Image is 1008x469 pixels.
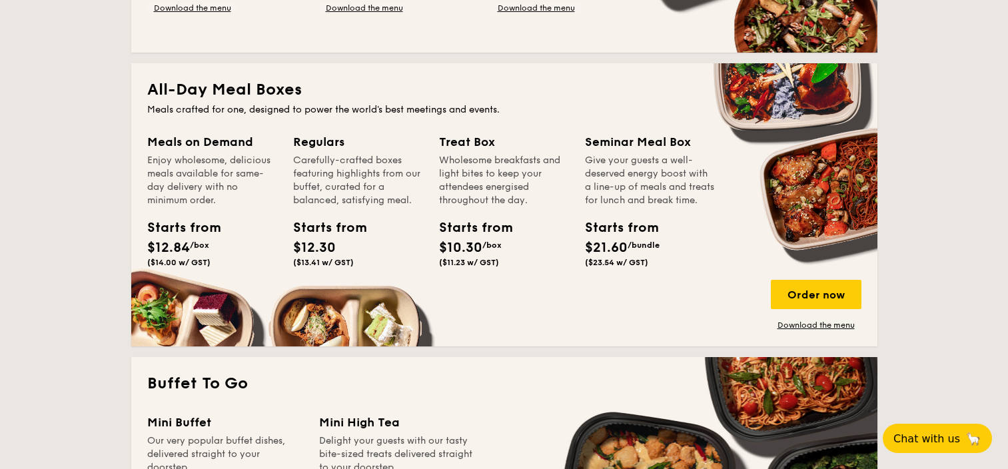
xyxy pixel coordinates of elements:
a: Download the menu [491,3,582,13]
span: /box [190,240,209,250]
div: Regulars [293,133,423,151]
a: Download the menu [771,320,861,330]
span: Chat with us [893,432,960,445]
span: ($11.23 w/ GST) [439,258,499,267]
div: Treat Box [439,133,569,151]
span: ($23.54 w/ GST) [585,258,648,267]
span: /box [482,240,502,250]
div: Enjoy wholesome, delicious meals available for same-day delivery with no minimum order. [147,154,277,207]
div: Seminar Meal Box [585,133,715,151]
span: $21.60 [585,240,628,256]
h2: Buffet To Go [147,373,861,394]
span: 🦙 [965,431,981,446]
a: Download the menu [147,3,238,13]
div: Meals crafted for one, designed to power the world's best meetings and events. [147,103,861,117]
span: $10.30 [439,240,482,256]
div: Carefully-crafted boxes featuring highlights from our buffet, curated for a balanced, satisfying ... [293,154,423,207]
div: Starts from [439,218,499,238]
span: ($14.00 w/ GST) [147,258,211,267]
button: Chat with us🦙 [883,424,992,453]
span: /bundle [628,240,660,250]
div: Order now [771,280,861,309]
div: Starts from [293,218,353,238]
a: Download the menu [319,3,410,13]
div: Wholesome breakfasts and light bites to keep your attendees energised throughout the day. [439,154,569,207]
span: ($13.41 w/ GST) [293,258,354,267]
h2: All-Day Meal Boxes [147,79,861,101]
span: $12.30 [293,240,336,256]
div: Starts from [147,218,207,238]
div: Mini High Tea [319,413,475,432]
span: $12.84 [147,240,190,256]
div: Give your guests a well-deserved energy boost with a line-up of meals and treats for lunch and br... [585,154,715,207]
div: Meals on Demand [147,133,277,151]
div: Mini Buffet [147,413,303,432]
div: Starts from [585,218,645,238]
